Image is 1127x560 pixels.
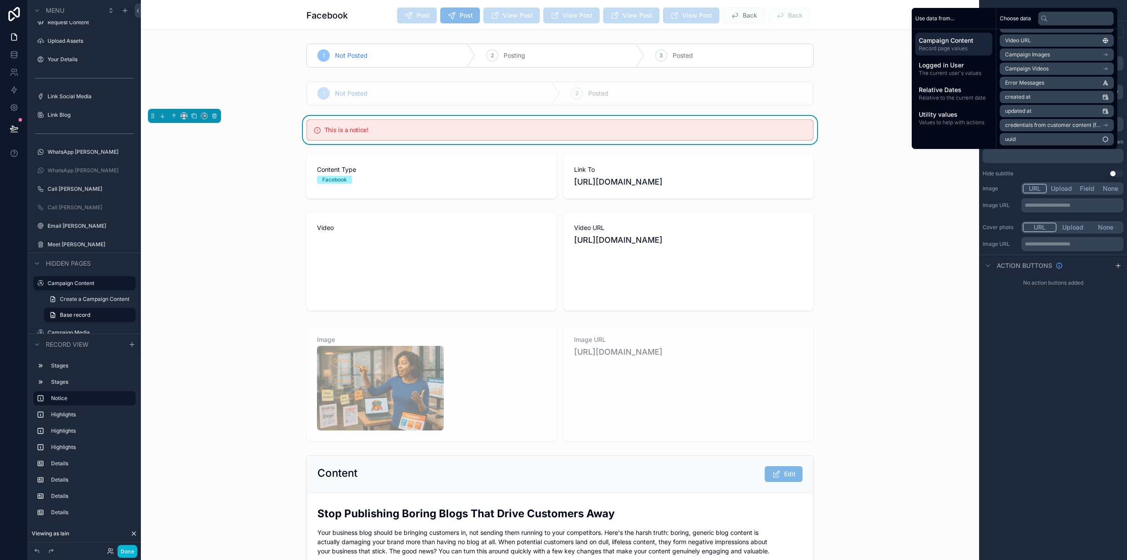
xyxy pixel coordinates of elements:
span: Choose data [1000,15,1031,22]
span: Hidden pages [46,259,91,268]
div: scrollable content [983,149,1123,163]
span: Record view [46,340,88,349]
label: Highlights [51,411,132,418]
span: Create a Campaign Content [60,296,129,303]
span: Use data from... [915,15,954,22]
span: Menu [46,6,64,15]
label: Cover photo [983,224,1018,231]
label: Campaign Content [48,280,130,287]
div: scrollable content [912,29,996,133]
label: Hide subtitle [983,170,1013,177]
button: None [1099,184,1122,193]
button: URL [1023,223,1057,232]
span: Values to help with actions [919,119,989,126]
label: Upload Assets [48,37,134,45]
span: Action buttons [997,261,1052,270]
span: The current user's values [919,70,989,77]
label: Highlights [51,427,132,434]
div: No action buttons added [979,276,1127,290]
span: Notice [1097,7,1113,14]
label: Call [PERSON_NAME] [48,204,134,211]
div: scrollable content [1021,237,1123,251]
span: Logged in User [919,61,989,70]
label: Details [51,493,132,500]
label: Link Social Media [48,93,134,100]
a: Create a Campaign Content [44,292,136,306]
span: Campaign Content [995,7,1042,14]
label: Details [51,460,132,467]
label: Notice [51,395,129,402]
button: Upload [1057,223,1090,232]
span: Relative to the current date [919,94,989,101]
label: Image URL [983,202,1018,209]
h5: This is a notice! [324,127,806,133]
button: URL [1023,184,1047,193]
label: Details [51,476,132,483]
button: None [1089,223,1122,232]
h1: Facebook [306,9,348,22]
span: Base record [1054,7,1084,14]
label: Image [983,185,1018,192]
label: Request Content [48,19,134,26]
span: Record page values [919,45,989,52]
label: Link Blog [48,111,134,119]
span: Campaign Content [919,36,989,45]
label: Campaign Media [48,329,134,336]
button: Field [1076,184,1099,193]
span: Relative Dates [919,85,989,94]
a: Base record [44,308,136,322]
span: Base record [60,312,90,319]
button: Done [118,545,137,558]
label: Highlights [51,444,132,451]
div: scrollable content [1021,198,1123,212]
label: Details [51,509,132,516]
div: scrollable content [28,355,141,528]
label: Stages [51,378,132,386]
label: Stages [51,362,132,369]
label: Image URL [983,241,1018,248]
label: Call [PERSON_NAME] [48,185,134,193]
button: Upload [1047,184,1076,193]
label: Your Details [48,56,134,63]
label: Meet [PERSON_NAME] [48,241,134,248]
label: Email [PERSON_NAME] [48,223,134,230]
label: WhatsApp [PERSON_NAME] [48,148,134,156]
label: WhatsApp [PERSON_NAME] [48,167,134,174]
span: Utility values [919,110,989,119]
span: Viewing as Iain [32,530,69,537]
